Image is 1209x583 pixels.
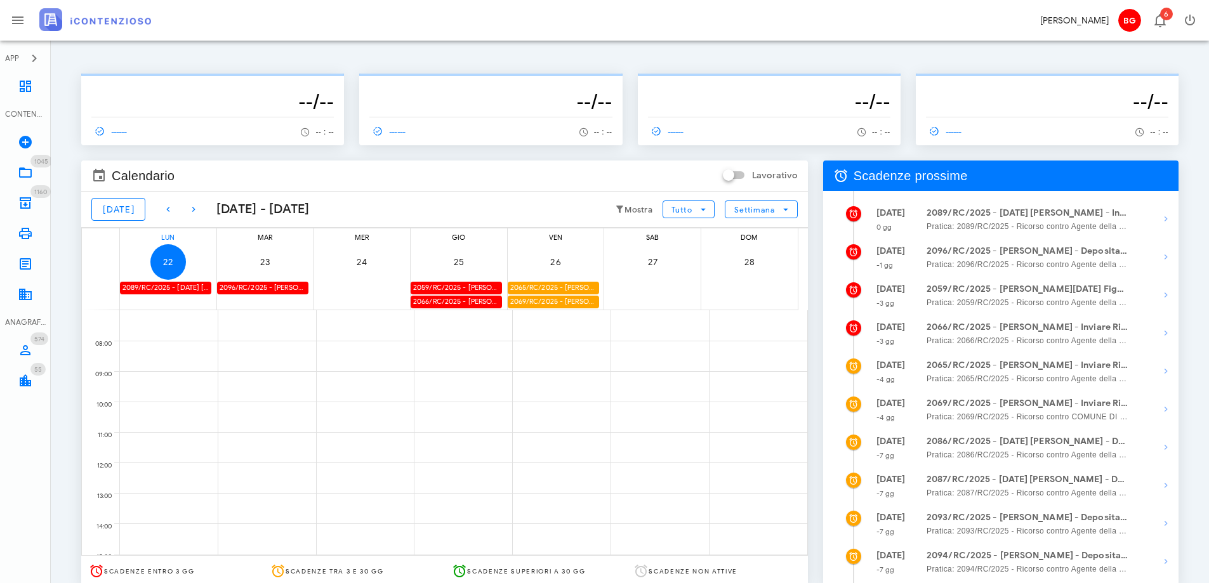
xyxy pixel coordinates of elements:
[926,126,963,137] span: ------
[671,205,692,214] span: Tutto
[927,320,1128,334] strong: 2066/RC/2025 - [PERSON_NAME] - Inviare Ricorso
[369,79,612,89] p: --------------
[91,198,145,221] button: [DATE]
[369,126,406,137] span: ------
[91,126,128,137] span: ------
[82,398,114,412] div: 10:00
[876,375,895,384] small: -4 gg
[1153,320,1179,346] button: Mostra dettagli
[1153,549,1179,574] button: Mostra dettagli
[927,396,1128,410] strong: 2069/RC/2025 - [PERSON_NAME] - Inviare Ricorso
[315,128,334,136] span: -- : --
[876,337,895,346] small: -3 gg
[927,372,1128,385] span: Pratica: 2065/RC/2025 - Ricorso contro Agente della Riscossione - prov. di [GEOGRAPHIC_DATA]
[648,79,890,89] p: --------------
[876,413,895,422] small: -4 gg
[876,223,892,232] small: 0 gg
[5,317,46,328] div: ANAGRAFICA
[82,337,114,351] div: 08:00
[314,228,410,244] div: mer
[102,204,135,215] span: [DATE]
[927,244,1128,258] strong: 2096/RC/2025 - [PERSON_NAME] - Deposita la Costituzione in [GEOGRAPHIC_DATA]
[82,550,114,564] div: 15:00
[1144,5,1175,36] button: Distintivo
[82,428,114,442] div: 11:00
[508,228,604,244] div: ven
[927,449,1128,461] span: Pratica: 2086/RC/2025 - Ricorso contro Agente della Riscossione - prov. di Ragusa, Consorzio Di B...
[82,367,114,381] div: 09:00
[872,128,890,136] span: -- : --
[635,244,670,280] button: 27
[467,567,585,575] span: Scadenze superiori a 30 gg
[30,185,51,198] span: Distintivo
[1150,128,1168,136] span: -- : --
[927,282,1128,296] strong: 2059/RC/2025 - [PERSON_NAME][DATE] Figura - Inviare Ricorso
[594,128,612,136] span: -- : --
[876,474,906,485] strong: [DATE]
[1160,8,1173,20] span: Distintivo
[876,550,906,561] strong: [DATE]
[538,257,574,268] span: 26
[30,155,52,167] span: Distintivo
[876,284,906,294] strong: [DATE]
[876,207,906,218] strong: [DATE]
[1153,396,1179,422] button: Mostra dettagli
[34,157,48,166] span: 1045
[927,511,1128,525] strong: 2093/RC/2025 - [PERSON_NAME] - Deposita la Costituzione in Giudizio
[150,257,186,268] span: 22
[648,89,890,114] h3: --/--
[876,565,895,574] small: -7 gg
[1153,358,1179,384] button: Mostra dettagli
[91,122,133,140] a: ------
[344,244,380,280] button: 24
[927,473,1128,487] strong: 2087/RC/2025 - [DATE] [PERSON_NAME] - Deposita la Costituzione in [GEOGRAPHIC_DATA]
[927,258,1128,271] span: Pratica: 2096/RC/2025 - Ricorso contro Agente della Riscossione - prov. di [GEOGRAPHIC_DATA]
[701,228,798,244] div: dom
[1153,435,1179,460] button: Mostra dettagli
[30,363,46,376] span: Distintivo
[752,169,798,182] label: Lavorativo
[1114,5,1144,36] button: BG
[1118,9,1141,32] span: BG
[927,410,1128,423] span: Pratica: 2069/RC/2025 - Ricorso contro COMUNE DI [GEOGRAPHIC_DATA]
[732,257,767,268] span: 28
[441,244,477,280] button: 25
[82,459,114,473] div: 12:00
[82,520,114,534] div: 14:00
[1153,511,1179,536] button: Mostra dettagli
[876,512,906,523] strong: [DATE]
[927,525,1128,537] span: Pratica: 2093/RC/2025 - Ricorso contro Agente della Riscossione - prov. di Ragusa, Consorzio Di B...
[1153,244,1179,270] button: Mostra dettagli
[344,257,380,268] span: 24
[854,166,968,186] span: Scadenze prossime
[30,332,48,345] span: Distintivo
[248,257,283,268] span: 23
[5,108,46,120] div: CONTENZIOSO
[876,527,895,536] small: -7 gg
[927,358,1128,372] strong: 2065/RC/2025 - [PERSON_NAME] - Inviare Ricorso
[926,122,968,140] a: ------
[927,487,1128,499] span: Pratica: 2087/RC/2025 - Ricorso contro Agente della Riscossione - prov. di Ragusa, Consorzio Di B...
[926,79,1168,89] p: --------------
[876,322,906,332] strong: [DATE]
[217,282,308,294] div: 2096/RC/2025 - [PERSON_NAME] - Deposita la Costituzione in [GEOGRAPHIC_DATA]
[508,282,599,294] div: 2065/RC/2025 - [PERSON_NAME] - Inviare Ricorso
[624,205,652,215] small: Mostra
[34,335,44,343] span: 574
[926,89,1168,114] h3: --/--
[876,451,895,460] small: -7 gg
[411,282,502,294] div: 2059/RC/2025 - [PERSON_NAME][DATE] Figura - Inviare Ricorso
[876,246,906,256] strong: [DATE]
[876,261,894,270] small: -1 gg
[876,398,906,409] strong: [DATE]
[663,200,715,218] button: Tutto
[1153,282,1179,308] button: Mostra dettagli
[538,244,574,280] button: 26
[876,489,895,498] small: -7 gg
[34,365,42,374] span: 55
[927,220,1128,233] span: Pratica: 2089/RC/2025 - Ricorso contro Agente della Riscossione - prov. di Ragusa
[927,206,1128,220] strong: 2089/RC/2025 - [DATE] [PERSON_NAME] - Inviare Ricorso
[411,228,507,244] div: gio
[927,296,1128,309] span: Pratica: 2059/RC/2025 - Ricorso contro Agente della Riscossione - prov. di [GEOGRAPHIC_DATA]
[286,567,384,575] span: Scadenze tra 3 e 30 gg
